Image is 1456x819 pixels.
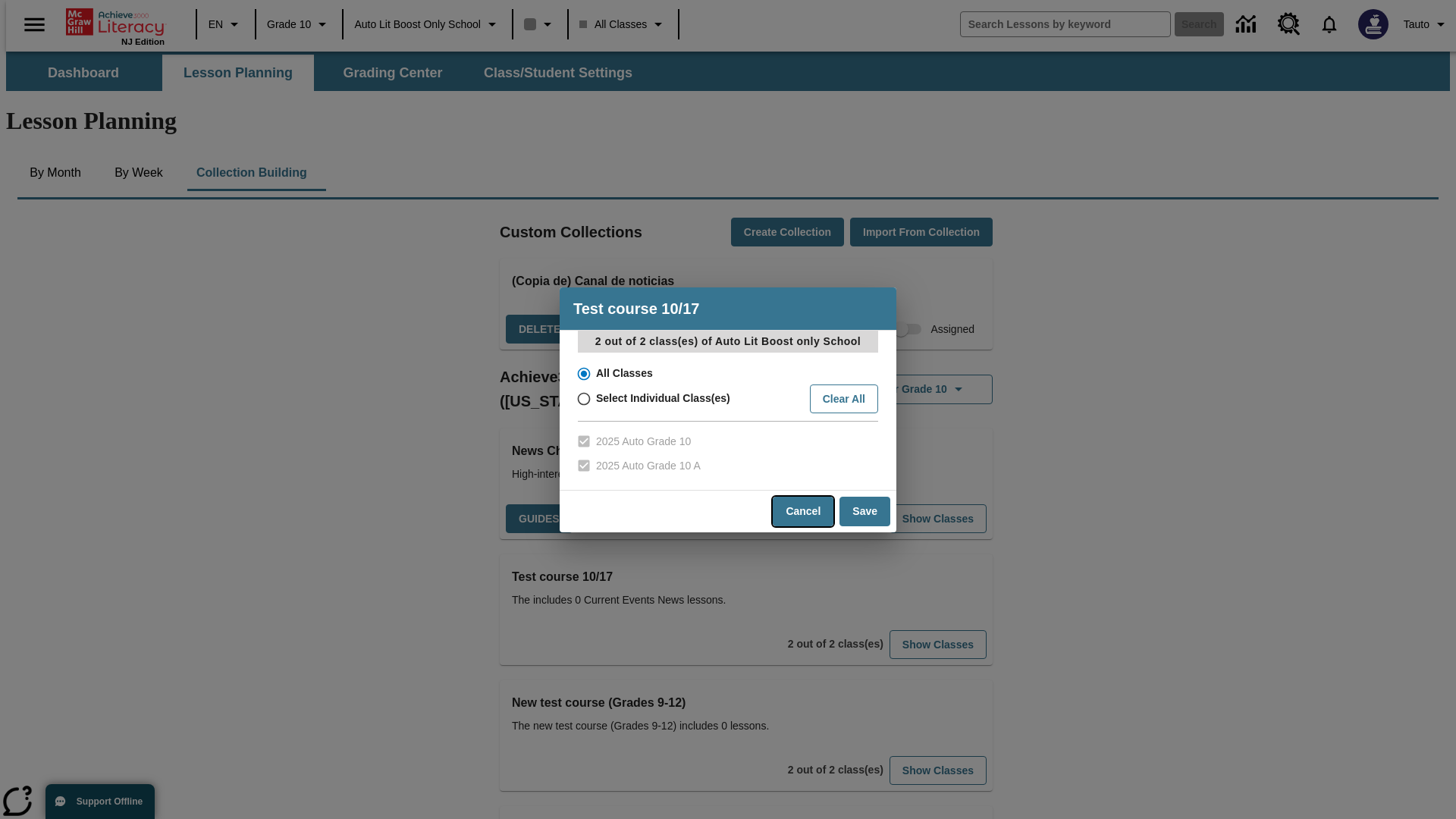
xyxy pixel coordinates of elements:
[596,391,730,406] span: Select Individual Class(es)
[560,287,896,330] h4: Test course 10/17
[578,331,878,353] p: 2 out of 2 class(es) of Auto Lit Boost only School
[596,434,691,450] span: 2025 Auto Grade 10
[773,497,833,526] button: Cancel
[839,497,890,526] button: Save
[596,366,653,381] span: All Classes
[596,458,701,474] span: 2025 Auto Grade 10 A
[810,384,878,414] button: Clear All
